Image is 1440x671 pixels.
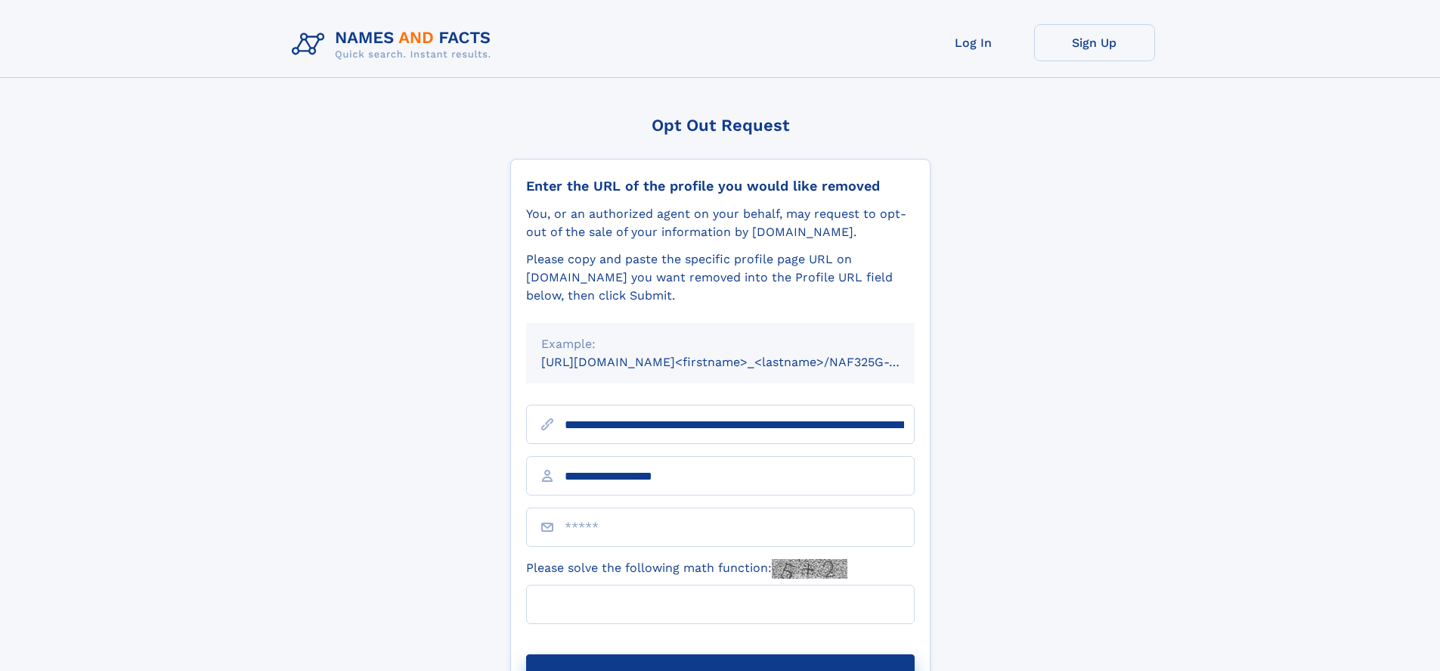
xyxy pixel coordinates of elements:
[526,559,847,579] label: Please solve the following math function:
[541,335,900,353] div: Example:
[526,178,915,194] div: Enter the URL of the profile you would like removed
[510,116,931,135] div: Opt Out Request
[541,355,943,369] small: [URL][DOMAIN_NAME]<firstname>_<lastname>/NAF325G-xxxxxxxx
[526,205,915,241] div: You, or an authorized agent on your behalf, may request to opt-out of the sale of your informatio...
[526,250,915,305] div: Please copy and paste the specific profile page URL on [DOMAIN_NAME] you want removed into the Pr...
[1034,24,1155,61] a: Sign Up
[913,24,1034,61] a: Log In
[286,24,503,65] img: Logo Names and Facts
